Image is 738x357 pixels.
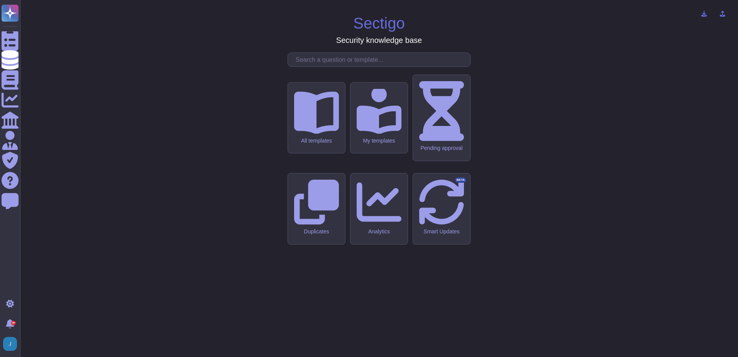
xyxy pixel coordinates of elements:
div: 9+ [11,321,16,325]
div: Smart Updates [419,228,464,235]
input: Search a question or template... [292,53,470,66]
h1: Sectigo [353,14,405,32]
img: user [3,337,17,351]
button: user [2,335,22,352]
div: All templates [294,138,339,144]
div: Duplicates [294,228,339,235]
div: My templates [357,138,401,144]
div: Pending approval [419,145,464,151]
div: Analytics [357,228,401,235]
h3: Security knowledge base [336,36,422,45]
div: BETA [455,177,466,183]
